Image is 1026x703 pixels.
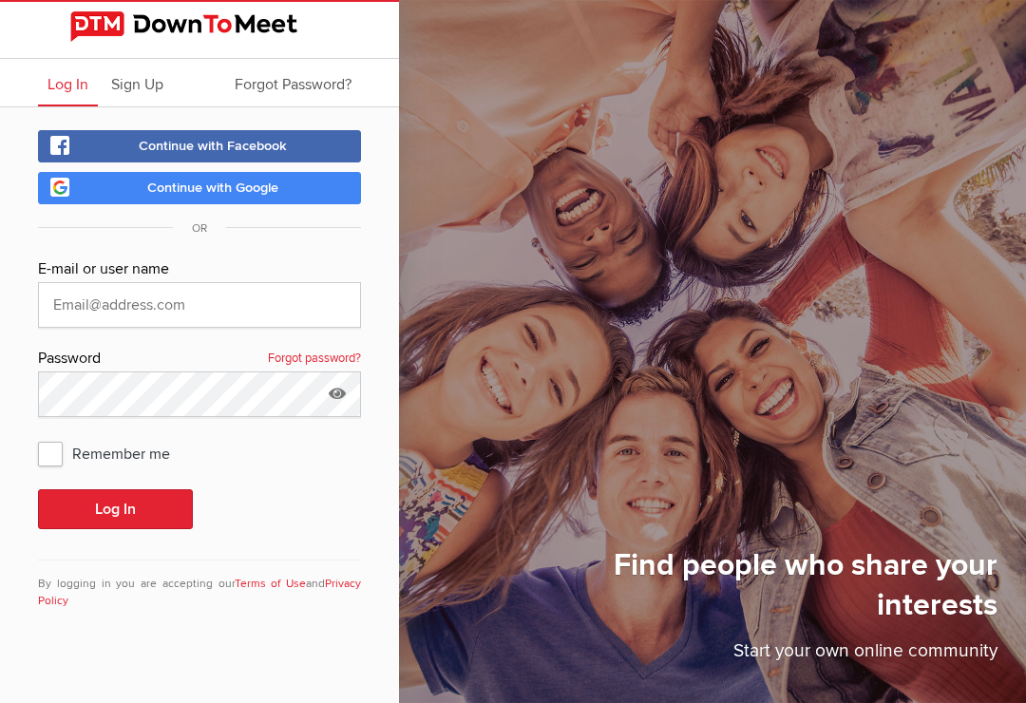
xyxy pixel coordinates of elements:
[173,221,226,236] span: OR
[38,59,98,106] a: Log In
[38,257,361,282] div: E-mail or user name
[268,347,361,371] a: Forgot password?
[47,75,88,94] span: Log In
[139,138,287,154] span: Continue with Facebook
[38,172,361,204] a: Continue with Google
[494,637,997,674] p: Start your own online community
[235,577,307,591] a: Terms of Use
[38,282,361,328] input: Email@address.com
[38,436,189,470] span: Remember me
[102,59,173,106] a: Sign Up
[494,546,997,637] h1: Find people who share your interests
[235,75,351,94] span: Forgot Password?
[225,59,361,106] a: Forgot Password?
[70,11,329,42] img: DownToMeet
[111,75,163,94] span: Sign Up
[38,130,361,162] a: Continue with Facebook
[38,489,193,529] button: Log In
[38,560,361,610] div: By logging in you are accepting our and
[38,347,361,371] div: Password
[147,180,278,196] span: Continue with Google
